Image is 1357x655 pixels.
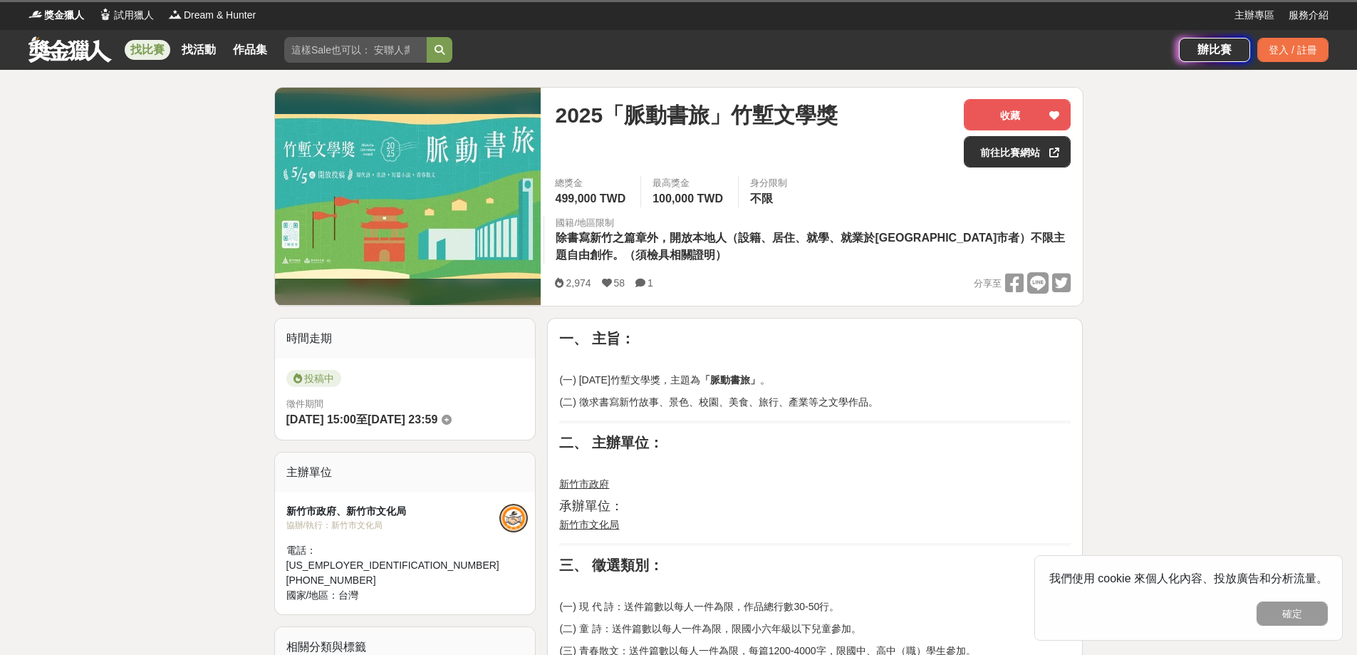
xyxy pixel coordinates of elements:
a: 辦比賽 [1179,38,1250,62]
input: 這樣Sale也可以： 安聯人壽創意銷售法募集 [284,37,427,63]
span: 最高獎金 [652,176,727,190]
div: 國籍/地區限制 [556,216,1071,230]
p: (一) [DATE]竹塹文學獎，主題為 。 [559,373,1071,388]
span: 分享至 [974,273,1002,294]
u: 新竹市文化局 [559,519,619,530]
button: 確定 [1257,602,1328,626]
p: (一) 現 代 詩：送件篇數以每人一件為限，作品總行數30-50行。 [559,599,1071,614]
a: 作品集 [227,40,273,60]
a: 前往比賽網站 [964,136,1071,167]
p: (二) 徵求書寫新竹故事、景色、校園、美食、旅行、產業等之文學作品。 [559,395,1071,410]
div: 協辦/執行： 新竹市文化局 [286,519,499,532]
strong: 二、 主辦單位： [559,435,663,450]
img: Cover Image [275,114,541,279]
span: 我們使用 cookie 來個人化內容、投放廣告和分析流量。 [1049,572,1328,584]
span: 100,000 TWD [652,192,723,205]
button: 收藏 [964,99,1071,130]
a: 找活動 [176,40,222,60]
span: 投稿中 [286,370,341,387]
span: 台灣 [338,589,358,601]
span: 1 [648,277,653,289]
span: [DATE] 23:59 [368,413,437,426]
span: 不限 [750,192,773,205]
span: 2025「脈動書旅」竹塹文學獎 [555,99,838,131]
div: 時間走期 [275,319,536,359]
span: 總獎金 [555,176,629,190]
img: Logo [168,7,182,21]
strong: 「脈動書旅」 [700,374,760,386]
u: 新竹市政府 [559,478,609,490]
img: Logo [28,7,43,21]
span: 至 [356,413,368,426]
span: 499,000 TWD [555,192,625,205]
a: 找比賽 [125,40,170,60]
strong: 三、 徵選類別： [559,557,663,573]
span: 58 [614,277,625,289]
a: Logo獎金獵人 [28,8,84,23]
a: LogoDream & Hunter [168,8,256,23]
a: 服務介紹 [1289,8,1329,23]
span: Dream & Hunter [184,8,256,23]
strong: 一、 主旨： [559,331,635,346]
a: Logo試用獵人 [98,8,154,23]
a: 主辦專區 [1234,8,1274,23]
div: 主辦單位 [275,453,536,492]
span: 獎金獵人 [44,8,84,23]
span: 除書寫新竹之篇章外，開放本地人（設籍、居住、就學、就業於[GEOGRAPHIC_DATA]市者）不限主題自由創作。（須檢具相關證明） [556,232,1065,261]
span: [DATE] 15:00 [286,413,356,426]
span: 試用獵人 [114,8,154,23]
div: 電話： [US_EMPLOYER_IDENTIFICATION_NUMBER][PHONE_NUMBER] [286,543,499,588]
span: 徵件期間 [286,398,323,409]
span: 2,974 [566,277,591,289]
h3: 承辦單位： [559,499,1071,514]
p: (二) 童 詩：送件篇數以每人一件為限，限國小六年級以下兒童參加。 [559,622,1071,636]
span: 國家/地區： [286,589,339,601]
div: 登入 / 註冊 [1257,38,1329,62]
div: 新竹市政府、新竹市文化局 [286,504,499,519]
img: Logo [98,7,113,21]
div: 身分限制 [750,176,787,190]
